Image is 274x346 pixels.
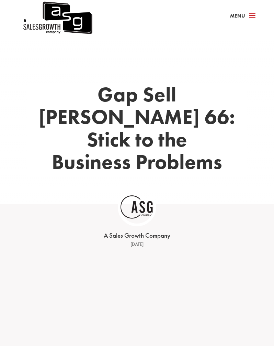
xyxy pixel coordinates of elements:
[31,240,243,249] div: [DATE]
[27,84,247,177] h1: Gap Sell [PERSON_NAME] 66: Stick to the Business Problems
[31,231,243,240] div: A Sales Growth Company
[247,11,258,21] span: a
[230,12,245,19] span: Menu
[121,191,153,224] img: ASG Co_alternate lockup (1)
